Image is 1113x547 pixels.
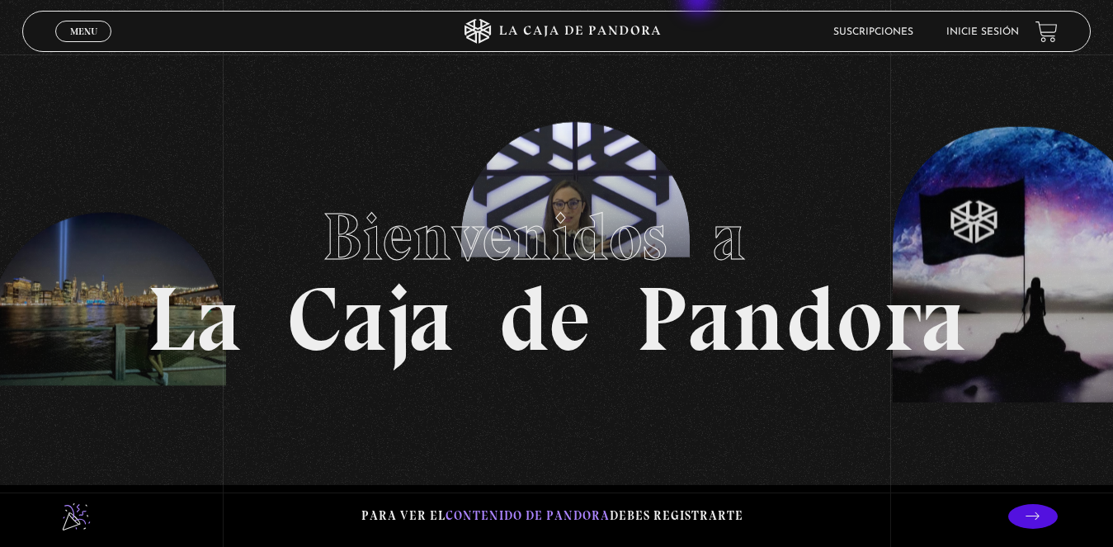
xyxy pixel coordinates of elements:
[64,40,103,52] span: Cerrar
[446,508,610,523] span: contenido de Pandora
[323,197,791,276] span: Bienvenidos a
[361,505,743,527] p: Para ver el debes registrarte
[946,27,1019,37] a: Inicie sesión
[147,183,966,365] h1: La Caja de Pandora
[70,26,97,36] span: Menu
[1035,21,1058,43] a: View your shopping cart
[833,27,913,37] a: Suscripciones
